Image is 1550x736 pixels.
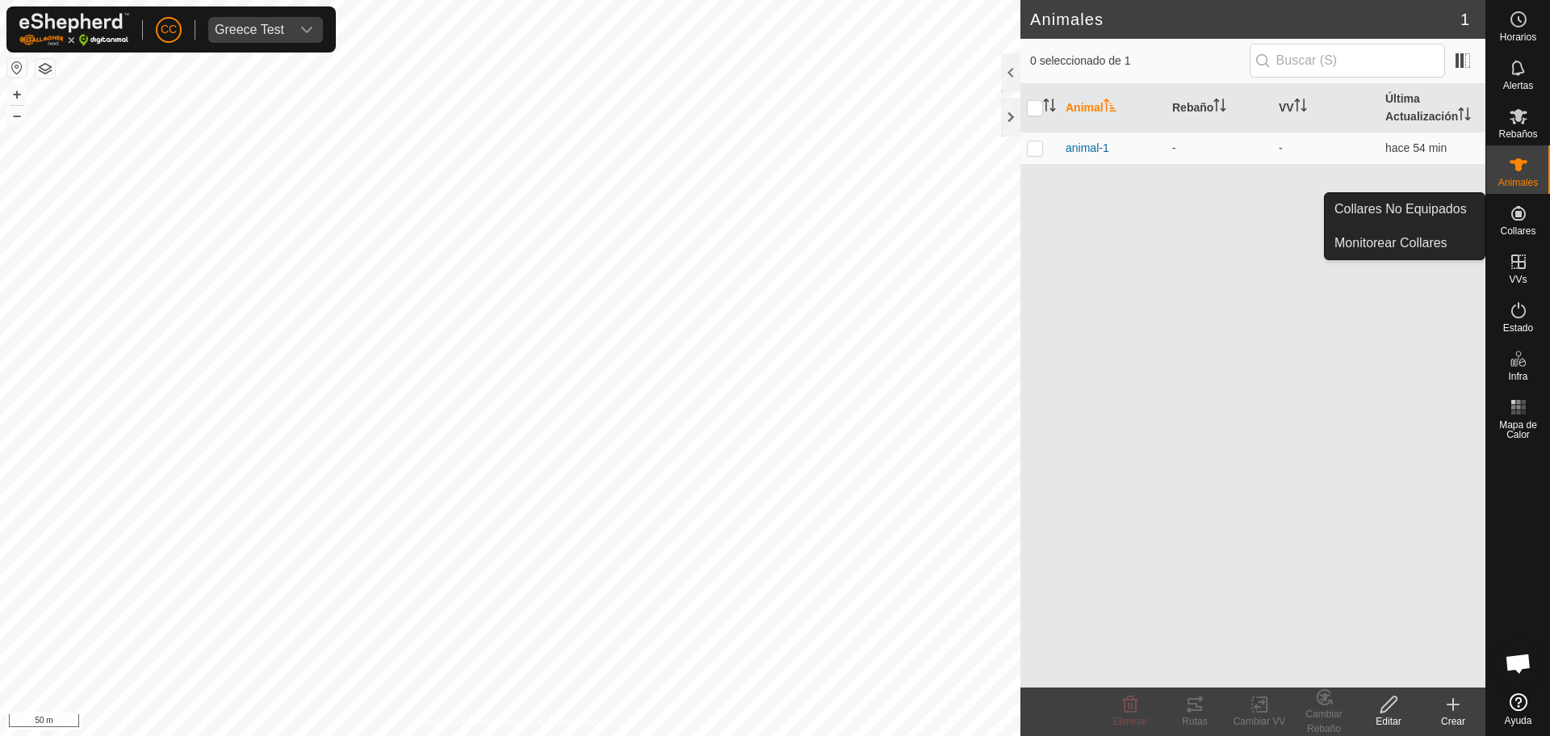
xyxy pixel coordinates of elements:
span: CC [161,21,177,38]
div: Rutas [1162,714,1227,729]
button: + [7,85,27,104]
p-sorticon: Activar para ordenar [1213,101,1226,114]
a: Collares No Equipados [1325,193,1485,225]
span: Eliminar [1112,716,1147,727]
th: Última Actualización [1379,84,1485,132]
div: - [1172,140,1266,157]
span: 1 [1460,7,1469,32]
p-sorticon: Activar para ordenar [1458,110,1471,123]
div: Editar [1356,714,1421,729]
span: Infra [1508,372,1527,381]
span: 0 seleccionado de 1 [1030,53,1250,69]
span: 25 sept 2025, 14:37 [1385,141,1447,154]
span: Rebaños [1498,129,1537,139]
button: Capas del Mapa [36,59,55,78]
th: Animal [1059,84,1166,132]
div: Cambiar VV [1227,714,1292,729]
span: Collares [1500,226,1535,236]
div: Cambiar Rebaño [1292,707,1356,736]
span: Greece Test [208,17,291,43]
a: Monitorear Collares [1325,227,1485,259]
span: Animales [1498,178,1538,187]
span: Estado [1503,323,1533,333]
div: Crear [1421,714,1485,729]
button: Restablecer Mapa [7,58,27,78]
span: Collares No Equipados [1334,200,1467,219]
p-sorticon: Activar para ordenar [1104,101,1116,114]
div: Open chat [1494,639,1543,688]
span: Mapa de Calor [1490,420,1546,439]
p-sorticon: Activar para ordenar [1294,101,1307,114]
div: dropdown trigger [291,17,323,43]
span: Ayuda [1505,716,1532,725]
app-display-virtual-paddock-transition: - [1279,141,1283,154]
a: Política de Privacidad [427,715,520,730]
a: Ayuda [1486,687,1550,732]
span: Alertas [1503,81,1533,90]
img: Logo Gallagher [19,13,129,46]
h2: Animales [1030,10,1460,29]
span: Horarios [1500,32,1536,42]
th: Rebaño [1166,84,1272,132]
div: Greece Test [215,23,284,36]
a: Contáctenos [539,715,593,730]
th: VV [1272,84,1379,132]
button: – [7,106,27,125]
span: animal-1 [1066,140,1109,157]
input: Buscar (S) [1250,44,1445,78]
span: Monitorear Collares [1334,233,1447,253]
span: VVs [1509,275,1527,284]
p-sorticon: Activar para ordenar [1043,101,1056,114]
